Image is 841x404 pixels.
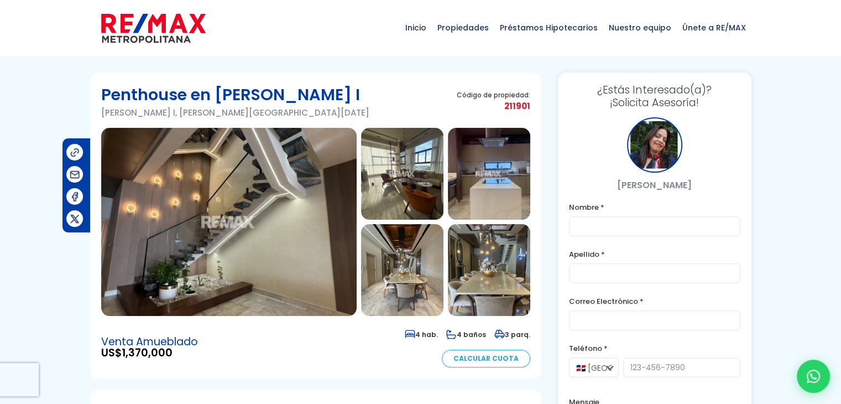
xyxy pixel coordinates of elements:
[442,350,530,367] a: Calcular Cuota
[627,117,682,173] div: Yaneris Fajardo
[494,11,603,44] span: Préstamos Hipotecarios
[569,84,740,109] h3: ¡Solicita Asesoría!
[101,348,198,359] span: US$
[569,247,740,261] label: Apellido *
[101,336,198,348] span: Venta Amueblado
[446,330,486,339] span: 4 baños
[569,294,740,308] label: Correo Electrónico *
[448,128,530,220] img: Penthouse en Alma Rosa I
[494,330,530,339] span: 3 parq.
[69,169,81,180] img: Compartir
[101,128,357,316] img: Penthouse en Alma Rosa I
[569,178,740,192] p: [PERSON_NAME]
[569,84,740,96] span: ¿Estás Interesado(a)?
[457,99,530,113] span: 211901
[405,330,438,339] span: 4 hab.
[432,11,494,44] span: Propiedades
[361,224,443,316] img: Penthouse en Alma Rosa I
[569,200,740,214] label: Nombre *
[69,213,81,225] img: Compartir
[448,224,530,316] img: Penthouse en Alma Rosa I
[623,358,740,377] input: 123-456-7890
[361,128,443,220] img: Penthouse en Alma Rosa I
[101,106,369,120] p: [PERSON_NAME] I, [PERSON_NAME][GEOGRAPHIC_DATA][DATE]
[101,12,206,45] img: remax-metropolitana-logo
[69,147,81,158] img: Compartir
[603,11,677,44] span: Nuestro equipo
[122,345,173,360] span: 1,370,000
[457,91,530,99] span: Código de propiedad:
[569,341,740,355] label: Teléfono *
[69,191,81,203] img: Compartir
[677,11,751,44] span: Únete a RE/MAX
[400,11,432,44] span: Inicio
[101,84,369,106] h1: Penthouse en [PERSON_NAME] I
